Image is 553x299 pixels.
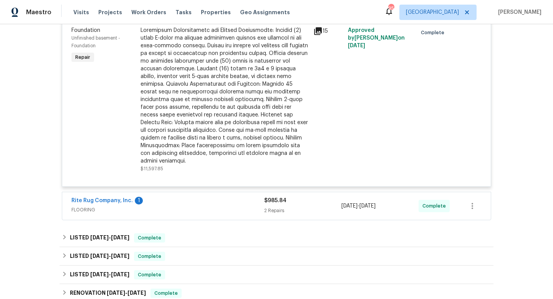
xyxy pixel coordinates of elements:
[388,5,394,12] div: 95
[131,8,166,16] span: Work Orders
[348,28,405,48] span: Approved by [PERSON_NAME] on
[264,198,286,203] span: $985.84
[60,266,493,284] div: LISTED [DATE]-[DATE]Complete
[70,233,129,243] h6: LISTED
[71,36,120,48] span: Unfinished basement - Foundation
[71,206,264,214] span: FLOORING
[73,8,89,16] span: Visits
[359,203,376,209] span: [DATE]
[98,8,122,16] span: Projects
[495,8,541,16] span: [PERSON_NAME]
[421,29,447,37] span: Complete
[72,53,93,61] span: Repair
[60,247,493,266] div: LISTED [DATE]-[DATE]Complete
[135,234,164,242] span: Complete
[135,252,164,260] span: Complete
[71,198,133,203] a: Rite Rug Company, Inc.
[151,289,181,297] span: Complete
[107,290,125,296] span: [DATE]
[422,202,449,210] span: Complete
[111,272,129,277] span: [DATE]
[70,289,146,298] h6: RENOVATION
[70,252,129,261] h6: LISTED
[406,8,459,16] span: [GEOGRAPHIC_DATA]
[90,272,109,277] span: [DATE]
[176,10,192,15] span: Tasks
[111,235,129,240] span: [DATE]
[264,207,341,214] div: 2 Repairs
[71,28,100,33] span: Foundation
[90,235,129,240] span: -
[127,290,146,296] span: [DATE]
[348,43,365,48] span: [DATE]
[240,8,290,16] span: Geo Assignments
[313,27,343,36] div: 15
[341,203,358,209] span: [DATE]
[201,8,231,16] span: Properties
[90,253,129,259] span: -
[90,253,109,259] span: [DATE]
[111,253,129,259] span: [DATE]
[90,235,109,240] span: [DATE]
[341,202,376,210] span: -
[135,197,143,204] div: 1
[135,271,164,279] span: Complete
[26,8,51,16] span: Maestro
[141,27,309,165] div: Loremipsum Dolorsitametc adi Elitsed Doeiusmodte: Incidid (2) utlab E-dolor ma aliquae adminimven...
[107,290,146,296] span: -
[141,166,163,171] span: $11,597.85
[60,229,493,247] div: LISTED [DATE]-[DATE]Complete
[90,272,129,277] span: -
[70,270,129,279] h6: LISTED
